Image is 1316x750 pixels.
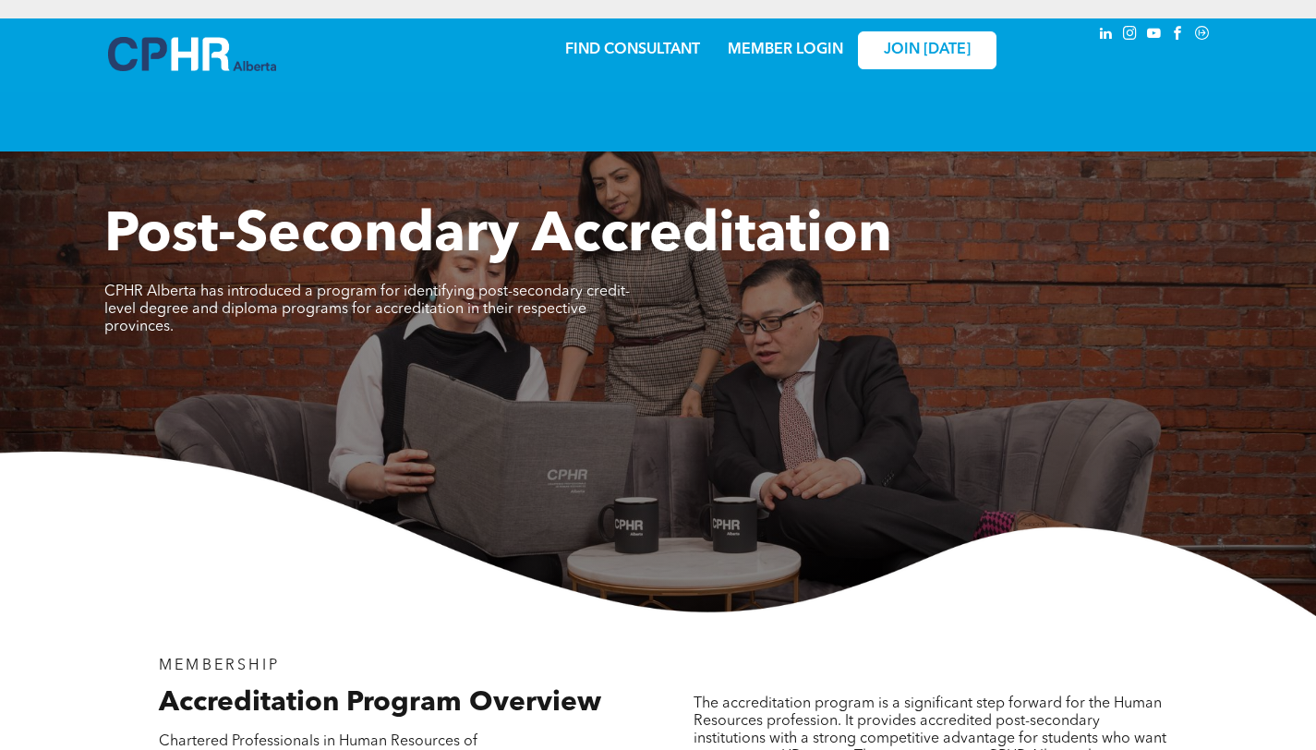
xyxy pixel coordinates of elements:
span: MEMBERSHIP [159,659,280,673]
span: CPHR Alberta has introduced a program for identifying post-secondary credit-level degree and dipl... [104,284,630,334]
a: JOIN [DATE] [858,31,996,69]
span: JOIN [DATE] [884,42,971,59]
a: FIND CONSULTANT [565,42,700,57]
img: A blue and white logo for cp alberta [108,37,276,71]
a: MEMBER LOGIN [728,42,843,57]
a: Social network [1192,23,1213,48]
a: instagram [1120,23,1141,48]
span: Post-Secondary Accreditation [104,209,892,264]
a: linkedin [1096,23,1117,48]
a: youtube [1144,23,1165,48]
span: Accreditation Program Overview [159,689,601,717]
a: facebook [1168,23,1189,48]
